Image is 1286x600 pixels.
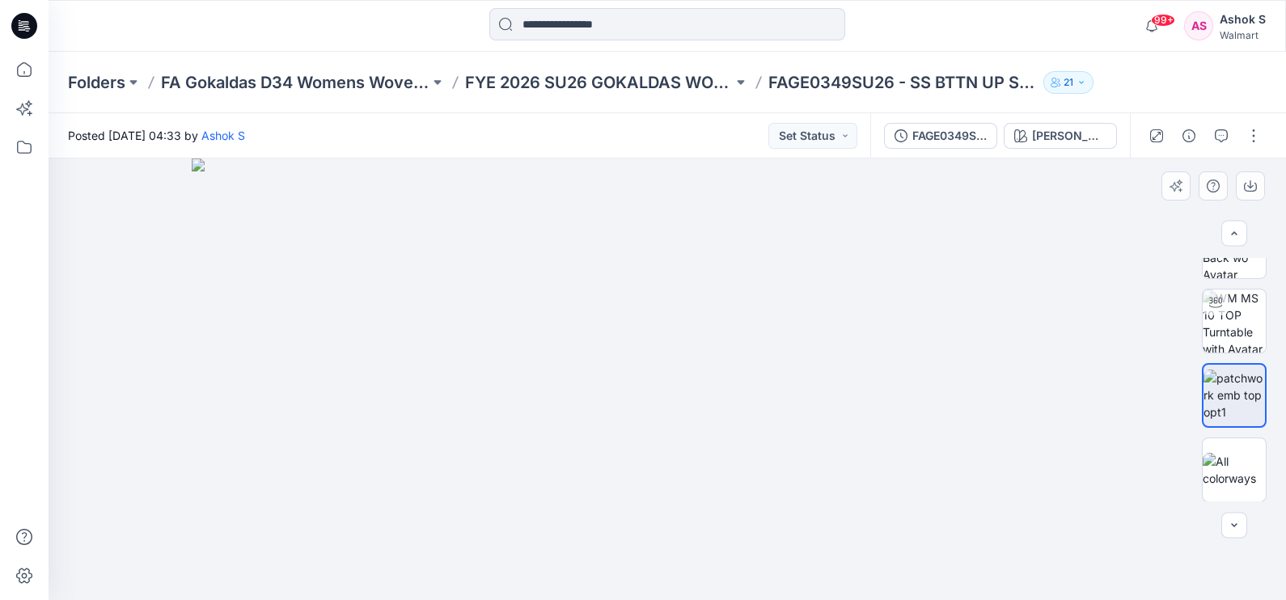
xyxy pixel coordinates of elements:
[1204,370,1265,420] img: patchwork emb top opt1
[1220,10,1266,29] div: Ashok S
[1151,14,1175,27] span: 99+
[465,71,734,94] a: FYE 2026 SU26 GOKALDAS WOMENS WOVEN
[1064,74,1073,91] p: 21
[201,129,245,142] a: Ashok S
[884,123,997,149] button: FAGE0349SU26 - SS BTTN UP SHT
[1043,71,1094,94] button: 21
[1176,123,1202,149] button: Details
[68,127,245,144] span: Posted [DATE] 04:33 by
[1032,127,1106,145] div: [PERSON_NAME]
[1203,453,1266,487] img: All colorways
[912,127,987,145] div: FAGE0349SU26 - SS BTTN UP SHT
[68,71,125,94] a: Folders
[161,71,429,94] a: FA Gokaldas D34 Womens Wovens
[1004,123,1117,149] button: [PERSON_NAME]
[768,71,1037,94] p: FAGE0349SU26 - SS BTTN UP SHT
[1220,29,1266,41] div: Walmart
[192,158,1143,600] img: eyJhbGciOiJIUzI1NiIsImtpZCI6IjAiLCJzbHQiOiJzZXMiLCJ0eXAiOiJKV1QifQ.eyJkYXRhIjp7InR5cGUiOiJzdG9yYW...
[1203,289,1266,353] img: WM MS 10 TOP Turntable with Avatar
[1184,11,1213,40] div: AS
